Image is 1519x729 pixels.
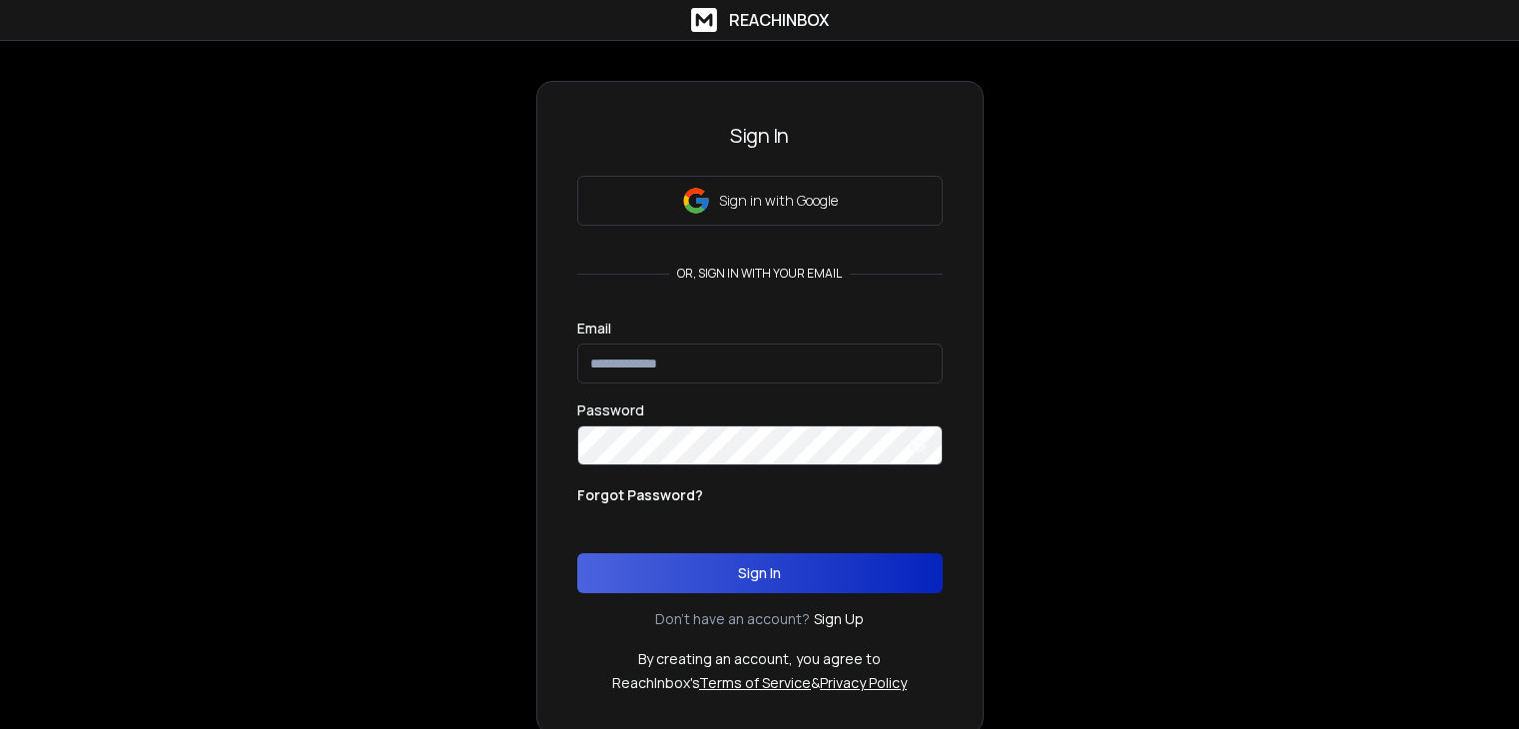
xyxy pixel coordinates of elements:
p: Forgot Password? [577,485,703,505]
label: Email [577,322,611,336]
a: Privacy Policy [820,673,907,692]
p: Don't have an account? [655,609,810,629]
p: ReachInbox's & [612,673,907,693]
p: By creating an account, you agree to [638,649,881,669]
button: Sign in with Google [577,176,943,226]
label: Password [577,403,644,417]
a: ReachInbox [691,8,829,32]
button: Sign In [577,553,943,593]
p: Sign in with Google [719,191,838,211]
a: Sign Up [814,609,864,629]
h3: Sign In [577,122,943,150]
h1: ReachInbox [729,8,829,32]
a: Terms of Service [699,673,811,692]
p: or, sign in with your email [669,266,850,282]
